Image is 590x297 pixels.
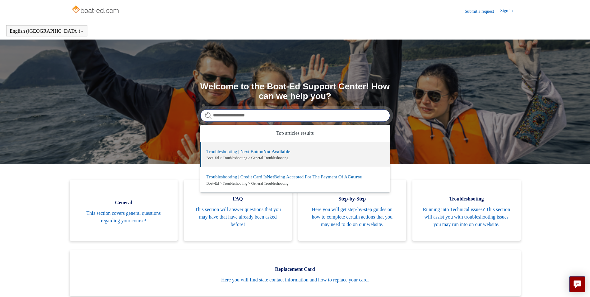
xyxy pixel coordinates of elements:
a: Replacement Card Here you will find state contact information and how to replace your card. [70,250,521,296]
span: This section will answer questions that you may have that have already been asked before! [193,206,283,228]
h1: Welcome to the Boat-Ed Support Center! How can we help you? [200,82,390,101]
zd-autocomplete-breadcrumbs-multibrand: Boat-Ed > Troubleshooting > General Troubleshooting [207,155,384,161]
img: Boat-Ed Help Center home page [71,4,121,16]
span: FAQ [193,195,283,203]
span: Troubleshooting [422,195,511,203]
span: This section covers general questions regarding your course! [79,210,169,224]
span: Step-by-Step [308,195,397,203]
a: Step-by-Step Here you will get step-by-step guides on how to complete certain actions that you ma... [298,180,406,241]
span: General [79,199,169,206]
em: Course [347,174,362,179]
em: Available [272,149,290,154]
span: Replacement Card [79,266,511,273]
a: FAQ This section will answer questions that you may have that have already been asked before! [184,180,292,241]
em: Not [267,174,274,179]
button: Live chat [569,276,585,292]
a: Submit a request [465,8,500,15]
span: Here you will find state contact information and how to replace your card. [79,276,511,284]
em: Not [263,149,270,154]
zd-autocomplete-title-multibrand: Suggested result 1 Troubleshooting | Next Button Not Available [207,149,290,155]
zd-autocomplete-header: Top articles results [200,125,390,142]
zd-autocomplete-breadcrumbs-multibrand: Boat-Ed > Troubleshooting > General Troubleshooting [207,181,384,186]
span: Here you will get step-by-step guides on how to complete certain actions that you may need to do ... [308,206,397,228]
button: English ([GEOGRAPHIC_DATA]) [10,28,84,34]
a: Troubleshooting Running into Technical issues? This section will assist you with troubleshooting ... [412,180,521,241]
zd-autocomplete-title-multibrand: Suggested result 2 Troubleshooting | Credit Card Is Not Being Accepted For The Payment Of A Course [207,174,362,181]
input: Search [200,109,390,122]
span: Running into Technical issues? This section will assist you with troubleshooting issues you may r... [422,206,511,228]
a: Sign in [500,7,519,15]
a: General This section covers general questions regarding your course! [70,180,178,241]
